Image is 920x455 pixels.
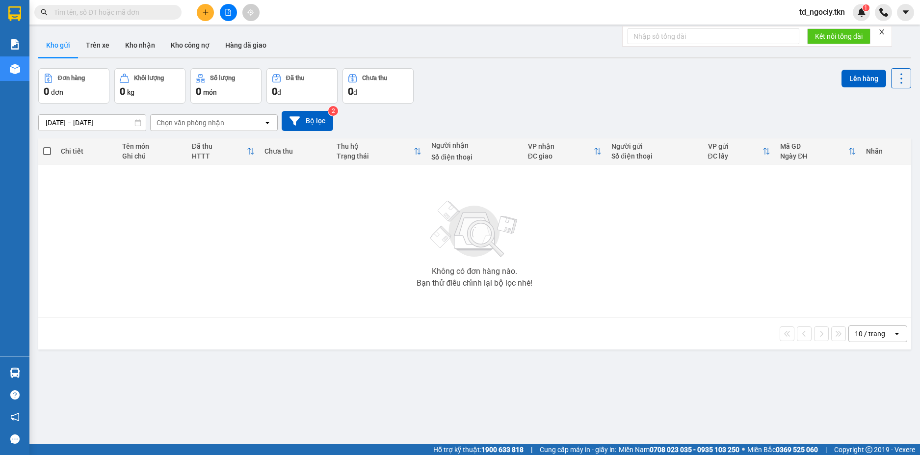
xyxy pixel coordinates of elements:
[708,142,763,150] div: VP gửi
[747,444,818,455] span: Miền Bắc
[332,138,426,164] th: Toggle SortBy
[864,4,867,11] span: 1
[41,9,48,16] span: search
[38,33,78,57] button: Kho gửi
[192,152,247,160] div: HTTT
[650,446,739,454] strong: 0708 023 035 - 0935 103 250
[54,7,170,18] input: Tìm tên, số ĐT hoặc mã đơn
[39,115,146,131] input: Select a date range.
[217,33,274,57] button: Hàng đã giao
[337,152,414,160] div: Trạng thái
[78,33,117,57] button: Trên xe
[878,28,885,35] span: close
[893,330,901,338] svg: open
[10,64,20,74] img: warehouse-icon
[8,6,21,21] img: logo-vxr
[127,88,134,96] span: kg
[58,75,85,81] div: Đơn hàng
[431,153,518,161] div: Số điện thoại
[122,152,182,160] div: Ghi chú
[264,147,327,155] div: Chưa thu
[879,8,888,17] img: phone-icon
[134,75,164,81] div: Khối lượng
[531,444,532,455] span: |
[328,106,338,116] sup: 2
[815,31,863,42] span: Kết nối tổng đài
[901,8,910,17] span: caret-down
[10,390,20,400] span: question-circle
[523,138,606,164] th: Toggle SortBy
[780,142,848,150] div: Mã GD
[282,111,333,131] button: Bộ lọc
[807,28,870,44] button: Kết nối tổng đài
[791,6,853,18] span: td_ngocly.tkn
[432,268,517,275] div: Không có đơn hàng nào.
[866,446,872,453] span: copyright
[286,75,304,81] div: Đã thu
[863,4,869,11] sup: 1
[190,68,262,104] button: Số lượng0món
[540,444,616,455] span: Cung cấp máy in - giấy in:
[425,195,524,264] img: svg+xml;base64,PHN2ZyBjbGFzcz0ibGlzdC1wbHVnX19zdmciIHhtbG5zPSJodHRwOi8vd3d3LnczLm9yZy8yMDAwL3N2Zy...
[157,118,224,128] div: Chọn văn phòng nhận
[619,444,739,455] span: Miền Nam
[114,68,185,104] button: Khối lượng0kg
[708,152,763,160] div: ĐC lấy
[117,33,163,57] button: Kho nhận
[210,75,235,81] div: Số lượng
[348,85,353,97] span: 0
[44,85,49,97] span: 0
[10,412,20,422] span: notification
[841,70,886,87] button: Lên hàng
[825,444,827,455] span: |
[780,152,848,160] div: Ngày ĐH
[122,142,182,150] div: Tên món
[342,68,414,104] button: Chưa thu0đ
[362,75,387,81] div: Chưa thu
[163,33,217,57] button: Kho công nợ
[433,444,524,455] span: Hỗ trợ kỹ thuật:
[272,85,277,97] span: 0
[263,119,271,127] svg: open
[431,141,518,149] div: Người nhận
[192,142,247,150] div: Đã thu
[187,138,260,164] th: Toggle SortBy
[528,142,594,150] div: VP nhận
[242,4,260,21] button: aim
[855,329,885,339] div: 10 / trang
[337,142,414,150] div: Thu hộ
[775,138,861,164] th: Toggle SortBy
[481,446,524,454] strong: 1900 633 818
[247,9,254,16] span: aim
[277,88,281,96] span: đ
[51,88,63,96] span: đơn
[866,147,906,155] div: Nhãn
[776,446,818,454] strong: 0369 525 060
[220,4,237,21] button: file-add
[38,68,109,104] button: Đơn hàng0đơn
[10,368,20,378] img: warehouse-icon
[61,147,112,155] div: Chi tiết
[266,68,338,104] button: Đã thu0đ
[857,8,866,17] img: icon-new-feature
[528,152,594,160] div: ĐC giao
[611,152,698,160] div: Số điện thoại
[628,28,799,44] input: Nhập số tổng đài
[10,434,20,444] span: message
[611,142,698,150] div: Người gửi
[120,85,125,97] span: 0
[202,9,209,16] span: plus
[897,4,914,21] button: caret-down
[353,88,357,96] span: đ
[417,279,532,287] div: Bạn thử điều chỉnh lại bộ lọc nhé!
[196,85,201,97] span: 0
[10,39,20,50] img: solution-icon
[742,448,745,452] span: ⚪️
[703,138,776,164] th: Toggle SortBy
[197,4,214,21] button: plus
[225,9,232,16] span: file-add
[203,88,217,96] span: món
